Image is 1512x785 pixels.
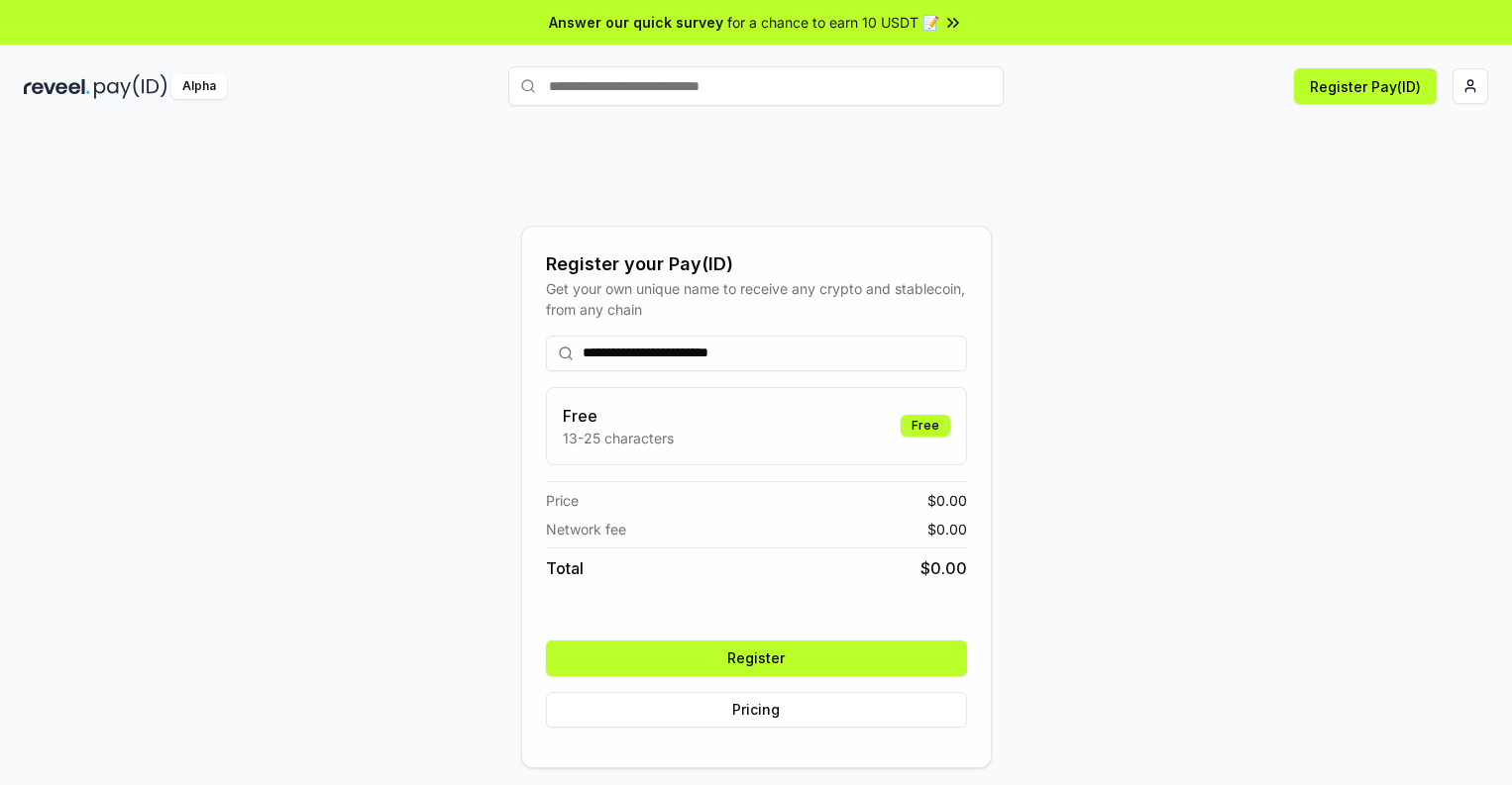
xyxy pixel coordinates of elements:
[546,278,967,320] div: Get your own unique name to receive any crypto and stablecoin, from any chain
[546,692,967,728] button: Pricing
[927,490,967,511] span: $ 0.00
[563,404,674,428] h3: Free
[546,556,584,580] span: Total
[549,12,723,33] span: Answer our quick survey
[546,250,967,278] div: Register your Pay(ID)
[927,519,967,540] span: $ 0.00
[563,428,674,448] p: 13-25 characters
[546,490,579,511] span: Price
[901,415,950,437] div: Free
[171,74,227,99] div: Alpha
[94,74,167,99] img: pay_id
[546,640,967,676] button: Register
[546,519,626,540] span: Network fee
[24,74,90,99] img: reveel_dark
[920,556,967,580] span: $ 0.00
[1294,68,1437,104] button: Register Pay(ID)
[727,12,939,33] span: for a chance to earn 10 USDT 📝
